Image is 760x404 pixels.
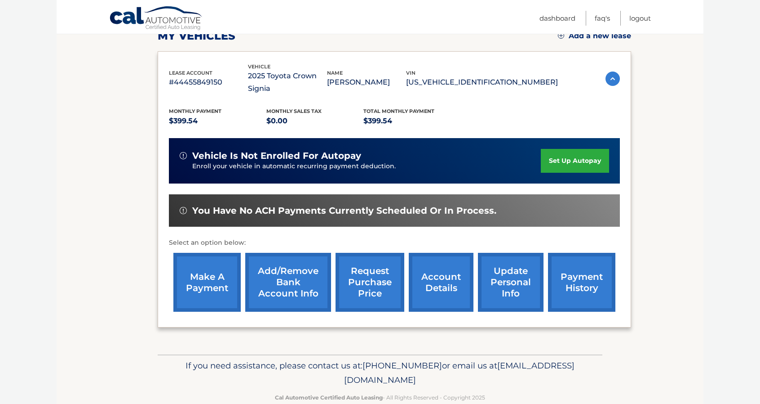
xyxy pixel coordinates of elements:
[109,6,203,32] a: Cal Automotive
[169,108,221,114] span: Monthly Payment
[248,70,327,95] p: 2025 Toyota Crown Signia
[406,70,415,76] span: vin
[595,11,610,26] a: FAQ's
[180,207,187,214] img: alert-white.svg
[362,360,442,371] span: [PHONE_NUMBER]
[192,150,361,162] span: vehicle is not enrolled for autopay
[409,253,473,312] a: account details
[266,108,322,114] span: Monthly sales Tax
[541,149,609,173] a: set up autopay
[173,253,241,312] a: make a payment
[363,108,434,114] span: Total Monthly Payment
[158,29,235,43] h2: my vehicles
[539,11,575,26] a: Dashboard
[169,76,248,89] p: #44455849150
[336,253,404,312] a: request purchase price
[192,162,541,171] p: Enroll your vehicle in automatic recurring payment deduction.
[266,115,364,127] p: $0.00
[169,70,212,76] span: lease account
[548,253,615,312] a: payment history
[275,394,383,401] strong: Cal Automotive Certified Auto Leasing
[363,115,461,127] p: $399.54
[248,63,270,70] span: vehicle
[558,31,631,40] a: Add a new lease
[169,238,620,248] p: Select an option below:
[245,253,331,312] a: Add/Remove bank account info
[180,152,187,159] img: alert-white.svg
[192,205,496,216] span: You have no ACH payments currently scheduled or in process.
[327,76,406,89] p: [PERSON_NAME]
[478,253,543,312] a: update personal info
[558,32,564,39] img: add.svg
[629,11,651,26] a: Logout
[163,359,597,387] p: If you need assistance, please contact us at: or email us at
[344,360,574,385] span: [EMAIL_ADDRESS][DOMAIN_NAME]
[406,76,558,89] p: [US_VEHICLE_IDENTIFICATION_NUMBER]
[163,393,597,402] p: - All Rights Reserved - Copyright 2025
[605,72,620,86] img: accordion-active.svg
[169,115,266,127] p: $399.54
[327,70,343,76] span: name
